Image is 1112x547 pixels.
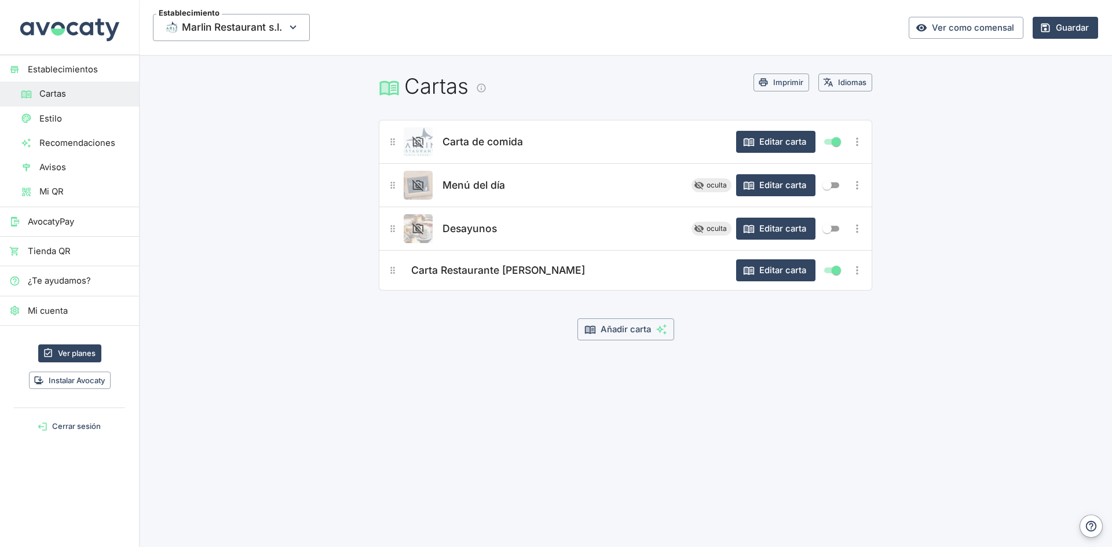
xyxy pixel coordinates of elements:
[848,219,866,238] button: Más opciones
[29,372,111,390] button: Instalar Avocaty
[408,258,588,283] button: Carta Restaurante [PERSON_NAME]
[736,131,815,153] button: Editar carta
[702,223,731,234] span: oculta
[442,221,497,237] span: Desayunos
[166,21,177,33] img: Thumbnail
[39,112,130,125] span: Estilo
[28,274,130,287] span: ¿Te ayudamos?
[379,74,753,99] h1: Cartas
[736,259,815,281] button: Editar carta
[440,172,508,198] button: Menú del día
[702,180,731,190] span: oculta
[38,344,101,362] a: Ver planes
[736,218,815,240] button: Editar carta
[385,177,401,194] button: ¿A qué carta?
[385,221,401,237] button: ¿A qué carta?
[404,214,433,243] img: Desayunos
[736,174,815,196] button: Editar carta
[28,245,130,258] span: Tienda QR
[153,14,310,41] span: Marlin Restaurant s.l.
[28,63,130,76] span: Establecimientos
[848,176,866,194] button: Más opciones
[820,178,834,192] span: Mostrar / ocultar
[829,263,843,277] span: Mostrar / ocultar
[404,127,433,156] button: Editar producto
[404,171,433,200] button: Editar producto
[39,185,130,198] span: Mi QR
[28,215,130,228] span: AvocatyPay
[442,177,505,193] span: Menú del día
[473,80,490,97] button: Información
[182,19,282,36] span: Marlin Restaurant s.l.
[1033,17,1098,39] button: Guardar
[39,87,130,100] span: Cartas
[577,318,674,340] button: Añadir carta
[829,135,843,149] span: Mostrar / ocultar
[753,74,809,91] button: Imprimir
[404,171,433,200] img: Menú del día
[404,214,433,243] button: Editar producto
[156,9,222,17] span: Establecimiento
[39,137,130,149] span: Recomendaciones
[28,304,130,317] span: Mi cuenta
[820,222,834,236] span: Mostrar / ocultar
[440,216,500,241] button: Desayunos
[909,17,1023,39] a: Ver como comensal
[39,161,130,174] span: Avisos
[848,133,866,151] button: Más opciones
[442,134,523,150] span: Carta de comida
[385,134,401,150] button: ¿A qué carta?
[440,129,526,155] button: Carta de comida
[411,262,585,278] span: Carta Restaurante [PERSON_NAME]
[1080,515,1103,538] button: Ayuda y contacto
[5,417,134,435] button: Cerrar sesión
[153,14,310,41] button: EstablecimientoThumbnailMarlin Restaurant s.l.
[404,127,433,156] img: Carta de comida
[385,262,401,279] button: ¿A qué carta?
[848,261,866,280] button: Más opciones
[818,74,872,91] button: Idiomas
